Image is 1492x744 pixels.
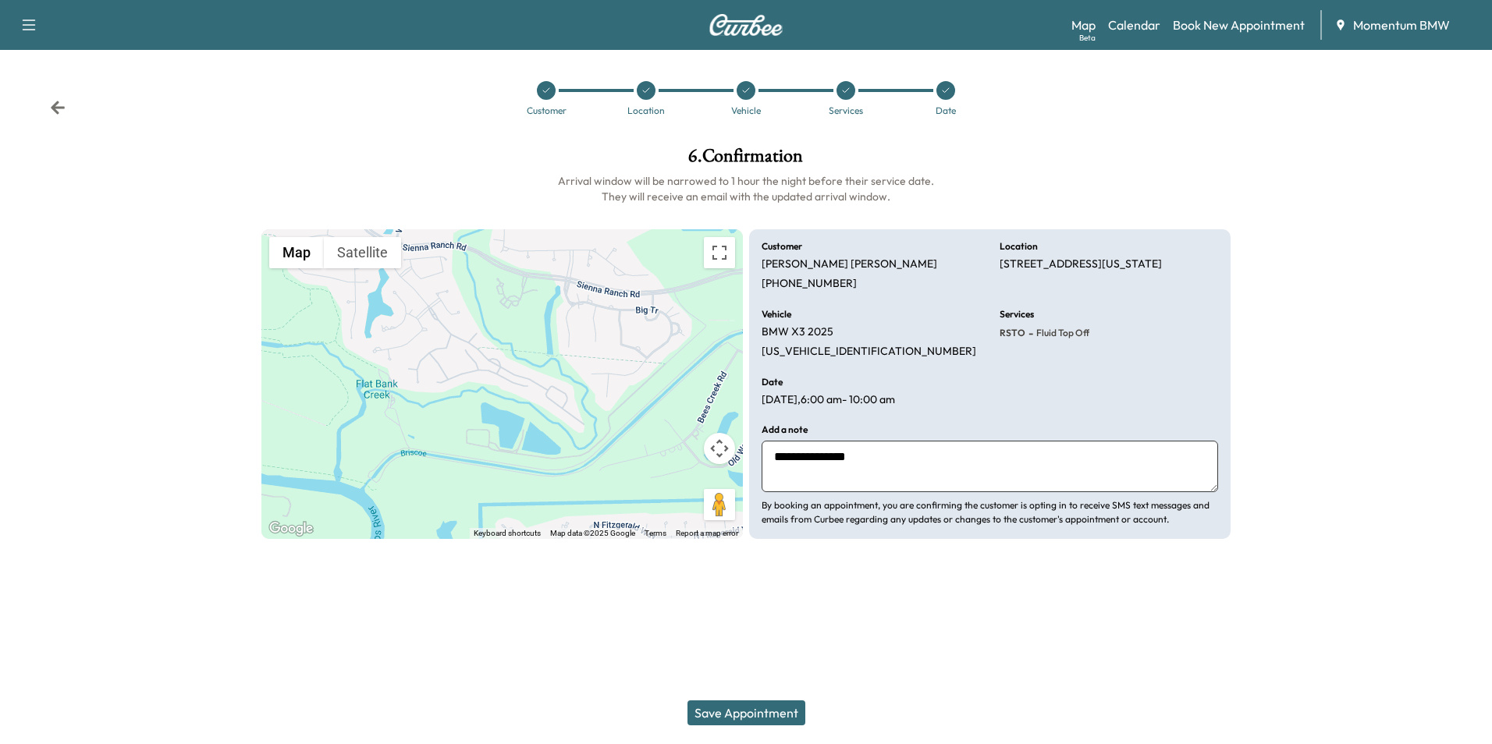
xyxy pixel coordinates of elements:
h1: 6 . Confirmation [261,147,1231,173]
a: MapBeta [1071,16,1096,34]
img: Curbee Logo [709,14,783,36]
p: [PERSON_NAME] [PERSON_NAME] [762,257,937,271]
span: Fluid Top Off [1033,327,1089,339]
div: Vehicle [731,106,761,115]
a: Terms (opens in new tab) [645,529,666,537]
button: Show street map [269,237,324,268]
p: [STREET_ADDRESS][US_STATE] [1000,257,1162,271]
span: - [1025,325,1033,341]
h6: Date [762,377,783,387]
button: Save Appointment [687,700,805,725]
h6: Customer [762,242,802,251]
div: Date [936,106,956,115]
a: Book New Appointment [1173,16,1305,34]
img: Google [265,519,317,539]
p: By booking an appointment, you are confirming the customer is opting in to receive SMS text messa... [762,498,1218,526]
a: Open this area in Google Maps (opens a new window) [265,519,317,539]
a: Calendar [1108,16,1160,34]
button: Drag Pegman onto the map to open Street View [704,489,735,520]
p: BMW X3 2025 [762,325,833,339]
span: Map data ©2025 Google [550,529,635,537]
div: Services [829,106,863,115]
span: RSTO [1000,327,1025,339]
div: Back [50,100,66,115]
button: Show satellite imagery [324,237,401,268]
p: [DATE] , 6:00 am - 10:00 am [762,393,895,407]
p: [US_VEHICLE_IDENTIFICATION_NUMBER] [762,345,976,359]
button: Toggle fullscreen view [704,237,735,268]
div: Beta [1079,32,1096,44]
h6: Add a note [762,425,808,434]
button: Map camera controls [704,433,735,464]
h6: Location [1000,242,1038,251]
span: Momentum BMW [1353,16,1450,34]
h6: Vehicle [762,310,791,319]
div: Location [627,106,665,115]
a: Report a map error [676,529,738,537]
h6: Services [1000,310,1034,319]
h6: Arrival window will be narrowed to 1 hour the night before their service date. They will receive ... [261,173,1231,204]
p: [PHONE_NUMBER] [762,277,857,291]
div: Customer [527,106,567,115]
button: Keyboard shortcuts [474,528,541,539]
